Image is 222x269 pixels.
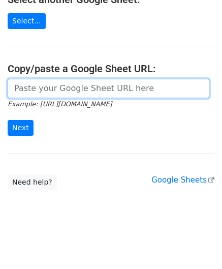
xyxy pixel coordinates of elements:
a: Google Sheets [151,175,214,185]
input: Paste your Google Sheet URL here [8,79,209,98]
iframe: Chat Widget [171,220,222,269]
a: Select... [8,13,46,29]
small: Example: [URL][DOMAIN_NAME] [8,100,112,108]
input: Next [8,120,34,136]
a: Need help? [8,174,57,190]
h4: Copy/paste a Google Sheet URL: [8,63,214,75]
